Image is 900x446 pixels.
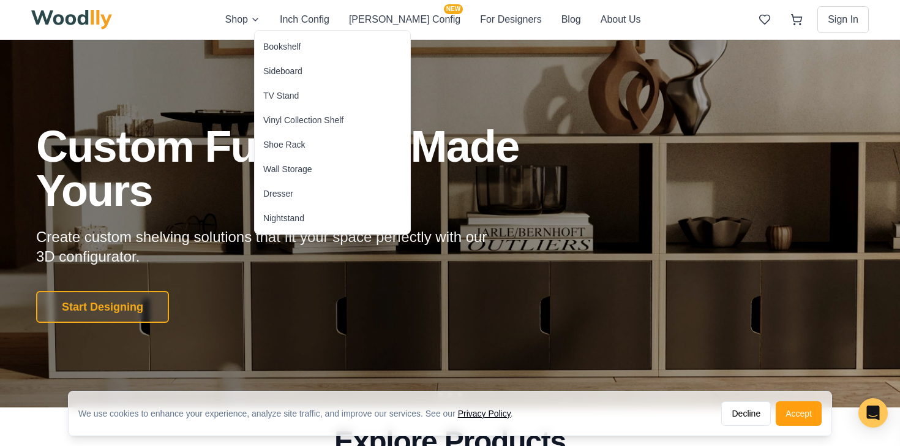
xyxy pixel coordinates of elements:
[263,212,304,224] div: Nightstand
[263,40,301,53] div: Bookshelf
[254,30,411,235] div: Shop
[263,163,312,175] div: Wall Storage
[263,187,293,200] div: Dresser
[263,138,305,151] div: Shoe Rack
[263,65,302,77] div: Sideboard
[263,114,343,126] div: Vinyl Collection Shelf
[263,89,299,102] div: TV Stand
